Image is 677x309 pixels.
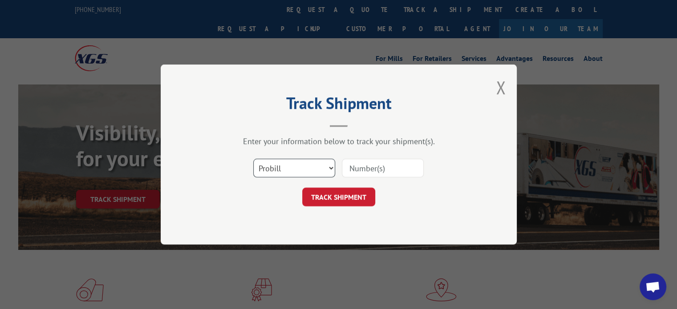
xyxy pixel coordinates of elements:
[205,136,472,146] div: Enter your information below to track your shipment(s).
[302,188,375,206] button: TRACK SHIPMENT
[496,76,506,99] button: Close modal
[640,273,666,300] div: Open chat
[342,159,424,177] input: Number(s)
[205,97,472,114] h2: Track Shipment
